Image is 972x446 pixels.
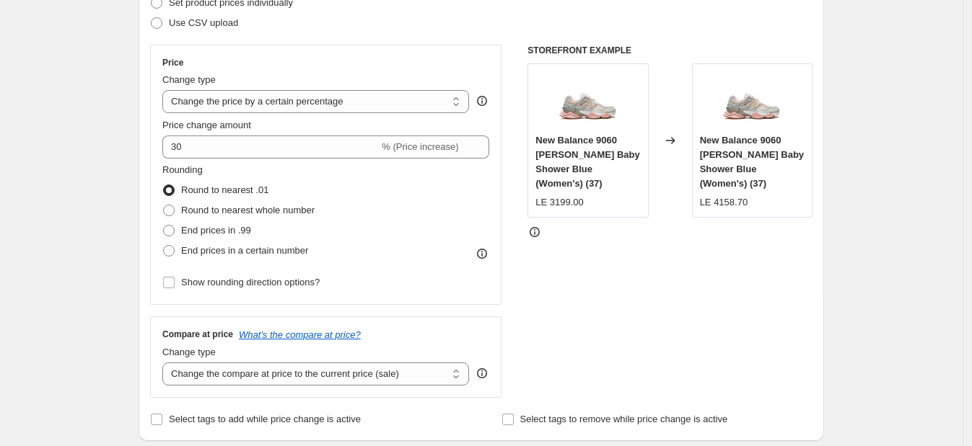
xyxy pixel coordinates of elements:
span: End prices in a certain number [181,245,308,256]
span: Select tags to add while price change is active [169,414,361,424]
span: End prices in .99 [181,225,251,236]
span: Select tags to remove while price change is active [520,414,728,424]
span: Round to nearest .01 [181,184,268,195]
span: Round to nearest whole number [181,205,315,215]
span: Change type [162,74,216,85]
img: 18519108_40756671_1000_1_c06abe3e-5b6c-4ab4-a154-7d759a929aad_80x.jpg [559,71,617,129]
h3: Price [162,57,183,68]
span: % (Price increase) [382,141,458,152]
div: LE 3199.00 [535,195,584,210]
span: Show rounding direction options? [181,277,320,287]
h3: Compare at price [162,329,233,340]
span: New Balance 9060 [PERSON_NAME] Baby Shower Blue (Women's) (37) [700,135,804,189]
div: help [475,366,489,380]
img: 18519108_40756671_1000_1_c06abe3e-5b6c-4ab4-a154-7d759a929aad_80x.jpg [723,71,781,129]
span: Change type [162,347,216,357]
div: LE 4158.70 [700,195,748,210]
h6: STOREFRONT EXAMPLE [527,45,813,56]
span: Use CSV upload [169,17,238,28]
input: -15 [162,135,379,159]
span: Rounding [162,164,203,175]
span: New Balance 9060 [PERSON_NAME] Baby Shower Blue (Women's) (37) [535,135,639,189]
button: What's the compare at price? [239,329,361,340]
div: help [475,94,489,108]
span: Price change amount [162,120,251,130]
